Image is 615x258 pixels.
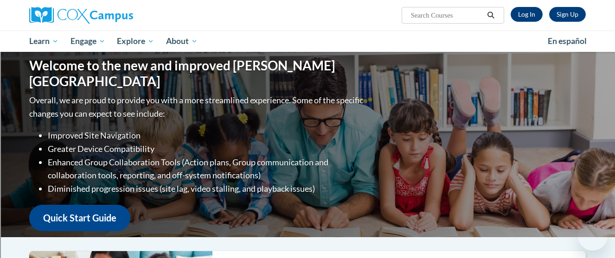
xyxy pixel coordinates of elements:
[23,31,64,52] a: Learn
[487,12,495,19] i: 
[548,36,587,46] span: En español
[484,10,498,21] button: Search
[29,36,58,47] span: Learn
[64,31,111,52] a: Engage
[511,7,543,22] a: Log In
[160,31,204,52] a: About
[29,7,205,24] a: Cox Campus
[111,31,160,52] a: Explore
[549,7,586,22] a: Register
[15,31,600,52] div: Main menu
[117,36,154,47] span: Explore
[29,7,133,24] img: Cox Campus
[166,36,198,47] span: About
[578,221,608,251] iframe: Button to launch messaging window
[70,36,105,47] span: Engage
[542,31,593,51] a: En español
[410,10,484,21] input: Search Courses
